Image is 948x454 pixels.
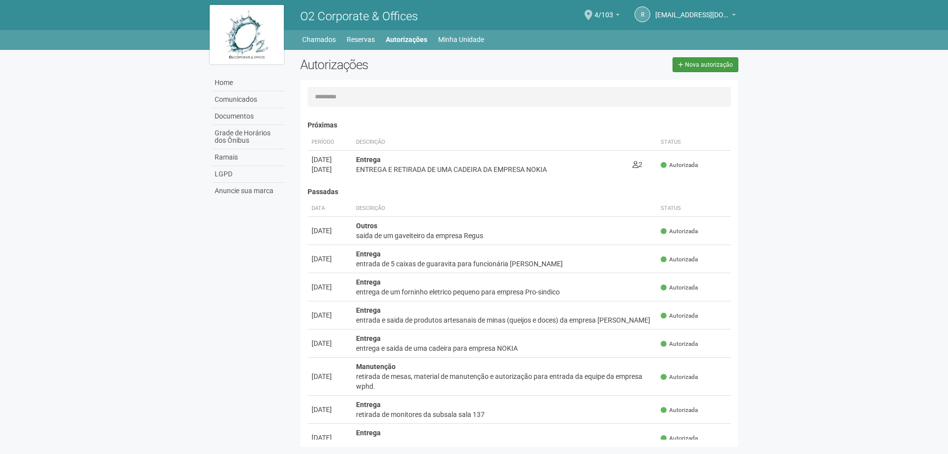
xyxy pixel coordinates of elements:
a: Autorizações [386,33,427,46]
div: [DATE] [312,433,348,443]
div: [DATE] [312,254,348,264]
strong: Entrega [356,334,381,342]
th: Período [308,134,352,151]
h2: Autorizações [300,57,512,72]
a: Documentos [212,108,285,125]
span: Autorizada [661,227,698,236]
a: Anuncie sua marca [212,183,285,199]
div: entrega de um forninho eletrico pequeno para empresa Pro-sindico [356,287,653,297]
strong: Entrega [356,156,381,164]
div: [DATE] [312,371,348,381]
span: Autorizada [661,284,698,292]
div: [DATE] [312,226,348,236]
strong: Entrega [356,278,381,286]
th: Descrição [352,134,629,151]
a: Nova autorização [673,57,738,72]
div: entrada de 5 caixas de guaravita para funcionária [PERSON_NAME] [356,259,653,269]
strong: Entrega [356,429,381,437]
strong: Entrega [356,401,381,409]
span: Autorizada [661,340,698,348]
a: Chamados [302,33,336,46]
a: 4/103 [594,12,620,20]
span: Autorizada [661,406,698,414]
strong: Entrega [356,250,381,258]
a: Minha Unidade [438,33,484,46]
a: Grade de Horários dos Ônibus [212,125,285,149]
div: retirada de monitores da subsala sala 137 [356,410,653,419]
strong: Manutenção [356,363,396,371]
div: Entrada e saida de 4 telas de computador e material de escritorio. [356,438,653,448]
div: [DATE] [312,405,348,414]
span: Autorizada [661,161,698,169]
span: Nova autorização [685,61,733,68]
a: Reservas [347,33,375,46]
div: ENTREGA E RETIRADA DE UMA CADEIRA DA EMPRESA NOKIA [356,165,625,174]
div: [DATE] [312,165,348,174]
th: Descrição [352,201,657,217]
strong: Outros [356,222,377,230]
th: Data [308,201,352,217]
a: Ramais [212,149,285,166]
span: 4/103 [594,1,613,19]
h4: Próximas [308,122,731,129]
a: LGPD [212,166,285,183]
strong: Entrega [356,306,381,314]
span: Autorizada [661,373,698,381]
span: 2 [632,161,642,168]
div: retirada de mesas, material de manutenção e autorização para entrada da equipe da empresa wphd. [356,371,653,391]
img: logo.jpg [210,5,284,64]
div: [DATE] [312,155,348,165]
span: Autorizada [661,312,698,320]
span: O2 Corporate & Offices [300,9,418,23]
div: [DATE] [312,310,348,320]
div: entrada e saida de produtos artesanais de minas (queijos e doces) da empresa [PERSON_NAME] [356,315,653,325]
th: Status [657,134,731,151]
a: Home [212,75,285,91]
span: riodejaneiro.o2corporate@regus.com [655,1,729,19]
a: [EMAIL_ADDRESS][DOMAIN_NAME] [655,12,736,20]
div: saida de um gaveiteiro da empresa Regus [356,231,653,241]
div: [DATE] [312,338,348,348]
span: Autorizada [661,434,698,443]
a: Comunicados [212,91,285,108]
div: entrega e saida de uma cadeira para empresa NOKIA [356,343,653,353]
div: [DATE] [312,282,348,292]
span: Autorizada [661,255,698,264]
th: Status [657,201,731,217]
a: r [634,6,650,22]
h4: Passadas [308,188,731,196]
